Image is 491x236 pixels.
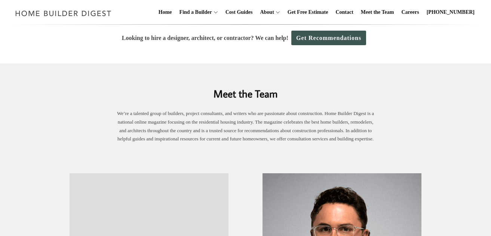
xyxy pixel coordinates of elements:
a: Cost Guides [223,0,256,24]
img: Home Builder Digest [12,6,115,21]
a: Get Recommendations [291,31,366,45]
a: Home [156,0,175,24]
a: [PHONE_NUMBER] [424,0,478,24]
a: Find a Builder [177,0,212,24]
a: Get Free Estimate [285,0,331,24]
a: Contact [332,0,356,24]
a: Meet the Team [358,0,397,24]
p: We’re a talented group of builders, project consultants, and writers who are passionate about con... [115,109,377,143]
h2: Meet the Team [59,75,433,101]
a: About [257,0,274,24]
a: Careers [399,0,422,24]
